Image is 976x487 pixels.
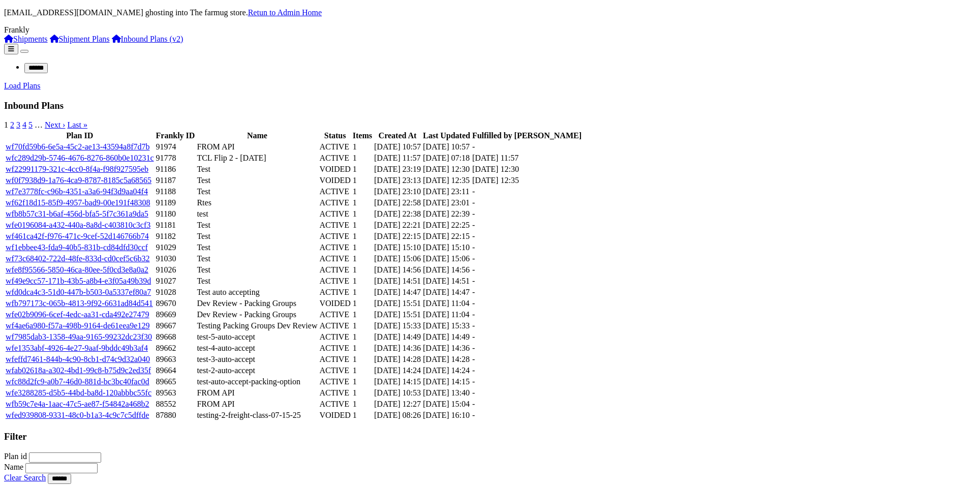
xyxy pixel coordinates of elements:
[319,198,351,208] td: ACTIVE
[422,242,471,253] td: [DATE] 15:10
[319,388,351,398] td: ACTIVE
[352,399,373,409] td: 1
[196,242,318,253] td: Test
[4,100,972,111] h3: Inbound Plans
[422,187,471,197] td: [DATE] 23:11
[6,288,151,296] a: wfd0dca4c3-51d0-447b-b503-0a5337ef80a7
[352,321,373,331] td: 1
[374,153,421,163] td: [DATE] 11:57
[6,232,149,240] a: wf461ca42f-f976-471c-9cef-52d146766b74
[50,35,110,43] a: Shipment Plans
[156,265,196,275] td: 91026
[196,198,318,208] td: Rtes
[156,231,196,241] td: 91182
[319,254,351,264] td: ACTIVE
[352,209,373,219] td: 1
[422,209,471,219] td: [DATE] 22:39
[156,242,196,253] td: 91029
[319,410,351,420] td: VOIDED
[196,298,318,309] td: Dev Review - Packing Groups
[352,298,373,309] td: 1
[196,343,318,353] td: test-4-auto-accept
[352,164,373,174] td: 1
[156,354,196,364] td: 89663
[4,120,972,130] nav: pager
[472,209,582,219] td: -
[319,131,351,141] th: Status
[6,221,150,229] a: wfe0196084-a432-440a-8a8d-c403810c3cf3
[319,209,351,219] td: ACTIVE
[422,377,471,387] td: [DATE] 14:15
[374,298,421,309] td: [DATE] 15:51
[319,164,351,174] td: VOIDED
[472,332,582,342] td: -
[319,377,351,387] td: ACTIVE
[472,254,582,264] td: -
[352,187,373,197] td: 1
[4,431,972,442] h3: Filter
[374,131,421,141] th: Created At
[422,366,471,376] td: [DATE] 14:24
[196,321,318,331] td: Testing Packing Groups Dev Review
[156,321,196,331] td: 89667
[352,410,373,420] td: 1
[156,131,196,141] th: Frankly ID
[6,355,150,363] a: wfeffd7461-844b-4c90-8cb1-d74c9d32a040
[352,142,373,152] td: 1
[6,388,151,397] a: wfe3288285-d5b5-44bd-ba8d-120abbbc55fc
[6,154,154,162] a: wfc289d29b-5746-4676-8276-860b0e10231c
[4,81,41,90] a: Load Plans
[374,332,421,342] td: [DATE] 14:49
[352,287,373,297] td: 1
[319,276,351,286] td: ACTIVE
[35,120,43,129] span: …
[472,265,582,275] td: -
[374,276,421,286] td: [DATE] 14:51
[319,366,351,376] td: ACTIVE
[374,321,421,331] td: [DATE] 15:33
[196,388,318,398] td: FROM API
[374,209,421,219] td: [DATE] 22:38
[472,343,582,353] td: -
[156,310,196,320] td: 89669
[352,343,373,353] td: 1
[422,175,471,186] td: [DATE] 12:35
[4,8,972,17] p: [EMAIL_ADDRESS][DOMAIN_NAME] ghosting into The farmug store.
[156,175,196,186] td: 91187
[156,164,196,174] td: 91186
[196,187,318,197] td: Test
[374,310,421,320] td: [DATE] 15:51
[422,265,471,275] td: [DATE] 14:56
[352,332,373,342] td: 1
[472,187,582,197] td: -
[374,354,421,364] td: [DATE] 14:28
[422,254,471,264] td: [DATE] 15:06
[422,354,471,364] td: [DATE] 14:28
[156,287,196,297] td: 91028
[45,120,65,129] a: Next ›
[196,265,318,275] td: Test
[352,354,373,364] td: 1
[352,220,373,230] td: 1
[6,332,152,341] a: wf7985dab3-1358-49aa-9165-99232dc23f30
[422,276,471,286] td: [DATE] 14:51
[374,242,421,253] td: [DATE] 15:10
[6,321,149,330] a: wf4ae6a980-f57a-498b-9164-de61eea9e129
[156,410,196,420] td: 87880
[422,153,471,163] td: [DATE] 07:18
[422,220,471,230] td: [DATE] 22:25
[472,298,582,309] td: -
[472,276,582,286] td: -
[422,142,471,152] td: [DATE] 10:57
[156,254,196,264] td: 91030
[374,164,421,174] td: [DATE] 23:19
[196,287,318,297] td: Test auto accepting
[352,231,373,241] td: 1
[196,310,318,320] td: Dev Review - Packing Groups
[352,377,373,387] td: 1
[374,399,421,409] td: [DATE] 12:27
[319,231,351,241] td: ACTIVE
[422,410,471,420] td: [DATE] 16:10
[6,411,149,419] a: wfed939808-9331-48c0-b1a3-4c9c7c5dffde
[6,165,148,173] a: wf22991179-321c-4cc0-8f4a-f98f927595eb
